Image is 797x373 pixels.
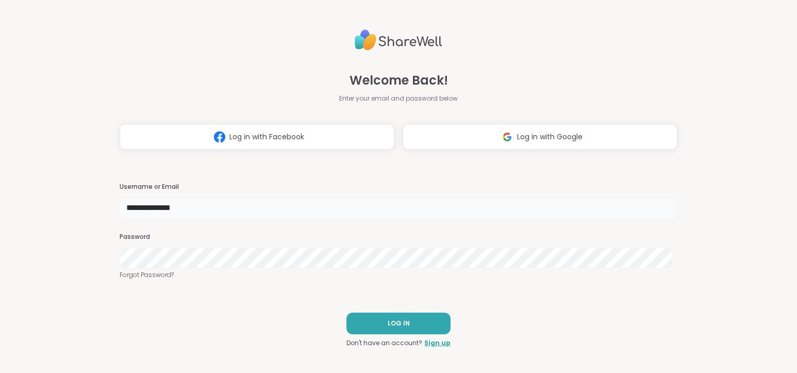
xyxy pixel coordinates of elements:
span: Don't have an account? [346,338,422,348]
span: Log in with Facebook [229,132,304,142]
img: ShareWell Logomark [497,127,517,147]
img: ShareWell Logo [355,25,442,55]
button: LOG IN [346,313,451,334]
span: LOG IN [388,319,410,328]
h3: Username or Email [120,183,677,191]
img: ShareWell Logomark [210,127,229,147]
span: Welcome Back! [350,71,448,90]
a: Sign up [424,338,451,348]
button: Log in with Facebook [120,124,394,150]
span: Enter your email and password below [339,94,458,103]
a: Forgot Password? [120,270,677,280]
h3: Password [120,233,677,241]
span: Log in with Google [517,132,583,142]
button: Log in with Google [403,124,677,150]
